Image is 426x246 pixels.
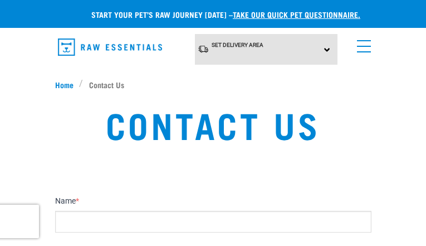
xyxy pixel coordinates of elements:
[198,45,209,54] img: van-moving.png
[55,79,371,90] nav: breadcrumbs
[55,79,80,90] a: Home
[55,104,371,144] h1: Contact Us
[233,12,360,16] a: take our quick pet questionnaire.
[55,196,371,206] label: Name
[212,42,263,48] span: Set Delivery Area
[58,38,162,56] img: Raw Essentials Logo
[351,33,371,54] a: menu
[55,79,74,90] span: Home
